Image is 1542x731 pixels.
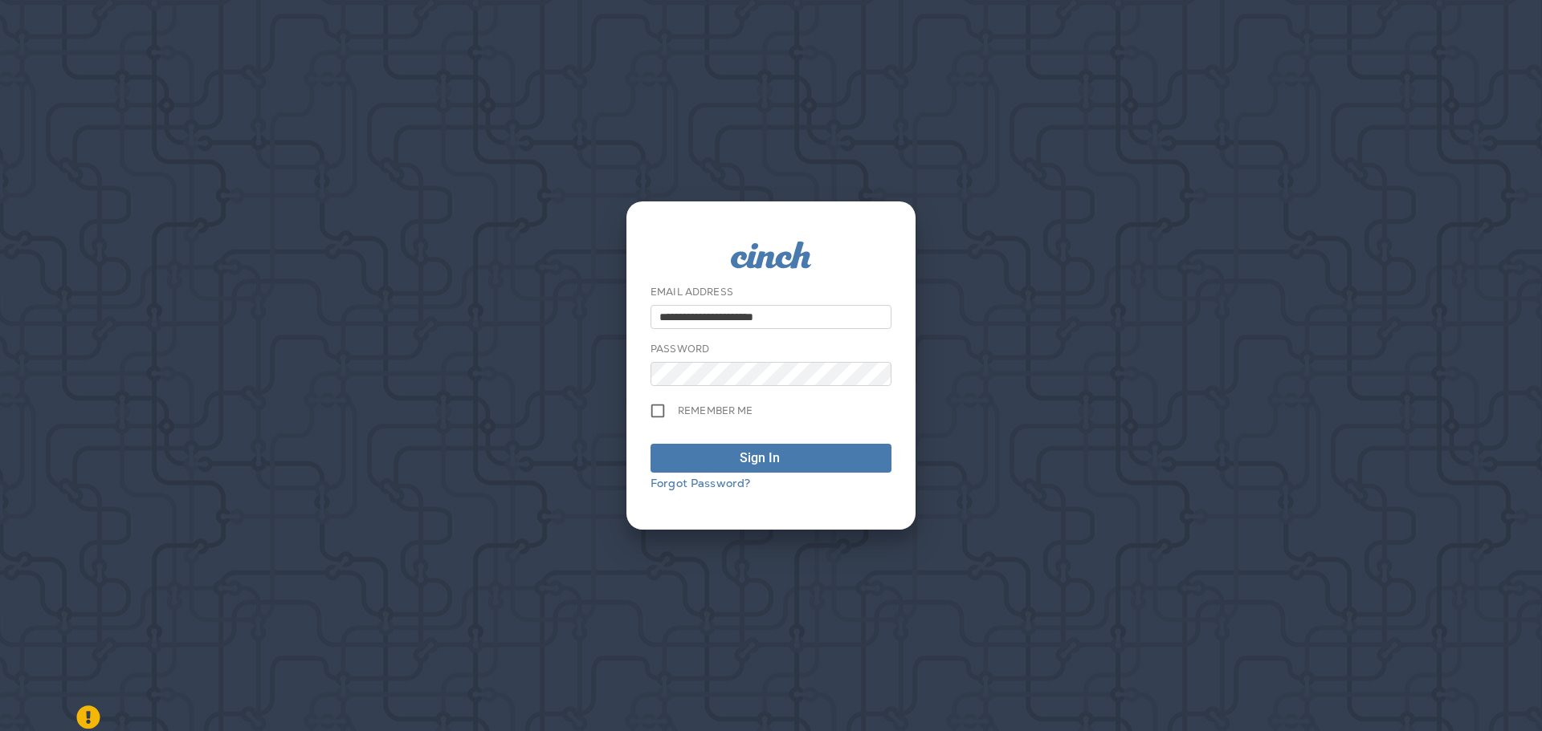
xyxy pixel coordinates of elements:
[740,449,780,468] div: Sign In
[651,286,733,298] label: Email Address
[678,404,753,417] span: Remember me
[651,343,709,355] label: Password
[651,476,750,490] a: Forgot Password?
[651,444,891,473] button: Sign In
